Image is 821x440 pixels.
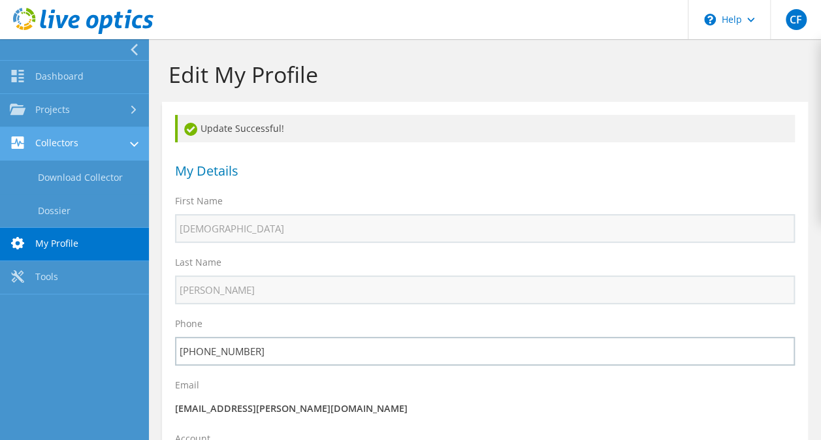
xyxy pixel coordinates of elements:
label: Last Name [175,256,221,269]
h1: Edit My Profile [169,61,795,88]
p: [EMAIL_ADDRESS][PERSON_NAME][DOMAIN_NAME] [175,401,795,416]
div: Update Successful! [175,115,795,142]
label: Phone [175,317,202,330]
span: CF [786,9,807,30]
svg: \n [704,14,716,25]
h1: My Details [175,165,788,178]
label: First Name [175,195,223,208]
label: Email [175,379,199,392]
